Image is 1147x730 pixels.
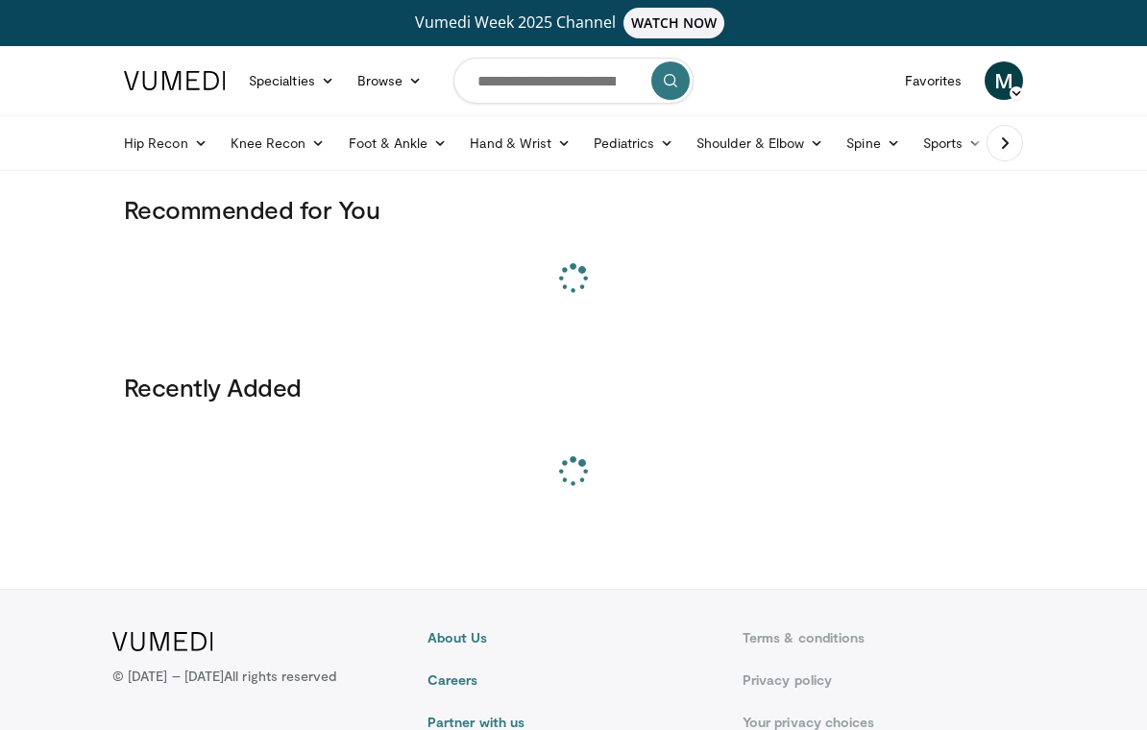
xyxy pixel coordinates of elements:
a: Pediatrics [582,124,685,162]
img: VuMedi Logo [124,71,226,90]
a: Foot & Ankle [337,124,459,162]
a: Spine [835,124,911,162]
a: Privacy policy [743,670,1035,690]
a: Browse [346,61,434,100]
span: WATCH NOW [623,8,725,38]
a: Terms & conditions [743,628,1035,647]
h3: Recommended for You [124,194,1023,225]
a: About Us [427,628,720,647]
a: Sports [912,124,994,162]
a: Favorites [893,61,973,100]
a: Hand & Wrist [458,124,582,162]
a: Shoulder & Elbow [685,124,835,162]
span: All rights reserved [224,668,336,684]
p: © [DATE] – [DATE] [112,667,337,686]
a: Careers [427,670,720,690]
img: VuMedi Logo [112,632,213,651]
a: Knee Recon [219,124,337,162]
a: Hip Recon [112,124,219,162]
h3: Recently Added [124,372,1023,402]
a: M [985,61,1023,100]
input: Search topics, interventions [453,58,694,104]
a: Vumedi Week 2025 ChannelWATCH NOW [112,8,1035,38]
a: Specialties [237,61,346,100]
